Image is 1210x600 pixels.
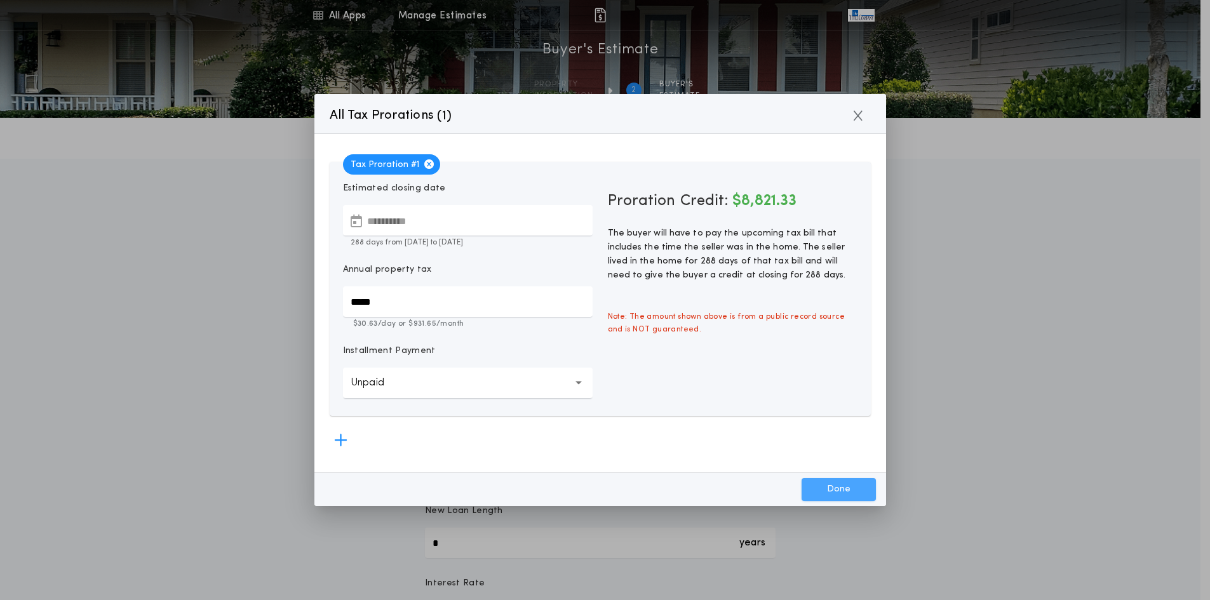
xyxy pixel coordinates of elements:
[608,229,846,280] span: The buyer will have to pay the upcoming tax bill that includes the time the seller was in the hom...
[680,194,729,209] span: Credit:
[343,154,440,175] span: Tax Proration # 1
[600,303,865,343] span: Note: The amount shown above is from a public record source and is NOT guaranteed.
[343,237,593,248] p: 288 days from [DATE] to [DATE]
[608,191,675,211] span: Proration
[351,375,405,390] p: Unpaid
[343,182,593,195] p: Estimated closing date
[732,194,797,209] span: $8,821.33
[330,105,452,126] p: All Tax Prorations ( )
[802,478,876,501] button: Done
[343,286,593,317] input: Annual property tax
[343,345,436,357] p: Installment Payment
[343,368,593,398] button: Unpaid
[343,318,593,330] p: $30.63 /day or $931.65 /month
[442,110,447,123] span: 1
[343,263,432,276] p: Annual property tax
